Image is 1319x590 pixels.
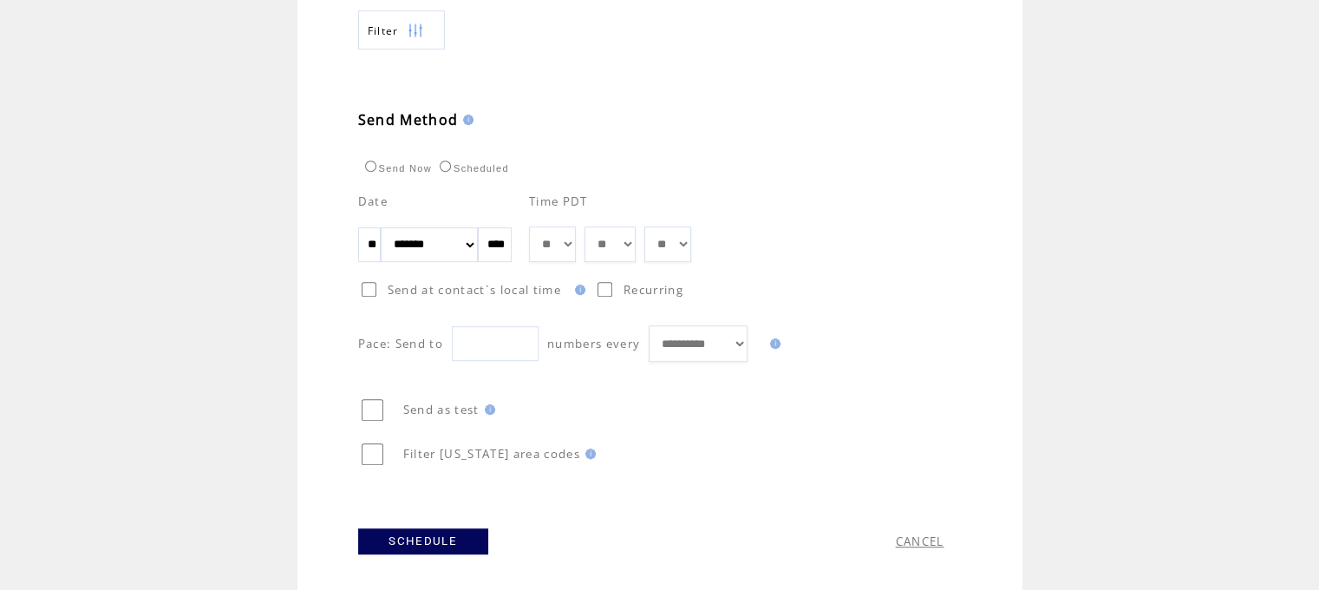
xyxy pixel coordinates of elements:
span: Filter [US_STATE] area codes [403,446,580,462]
span: Pace: Send to [358,336,443,351]
a: Filter [358,10,445,49]
span: Send at contact`s local time [388,282,561,298]
img: help.gif [765,338,780,349]
span: numbers every [547,336,640,351]
img: help.gif [480,404,495,415]
span: Recurring [624,282,683,298]
img: help.gif [580,449,596,459]
span: Show filters [368,23,399,38]
span: Send as test [403,402,480,417]
input: Send Now [365,161,376,172]
a: SCHEDULE [358,528,488,554]
span: Send Method [358,110,459,129]
a: CANCEL [896,534,944,549]
span: Date [358,193,388,209]
img: help.gif [458,115,473,125]
span: Time PDT [529,193,588,209]
label: Scheduled [435,163,509,174]
img: help.gif [570,285,585,295]
label: Send Now [361,163,432,174]
input: Scheduled [440,161,451,172]
img: filters.png [408,11,423,50]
